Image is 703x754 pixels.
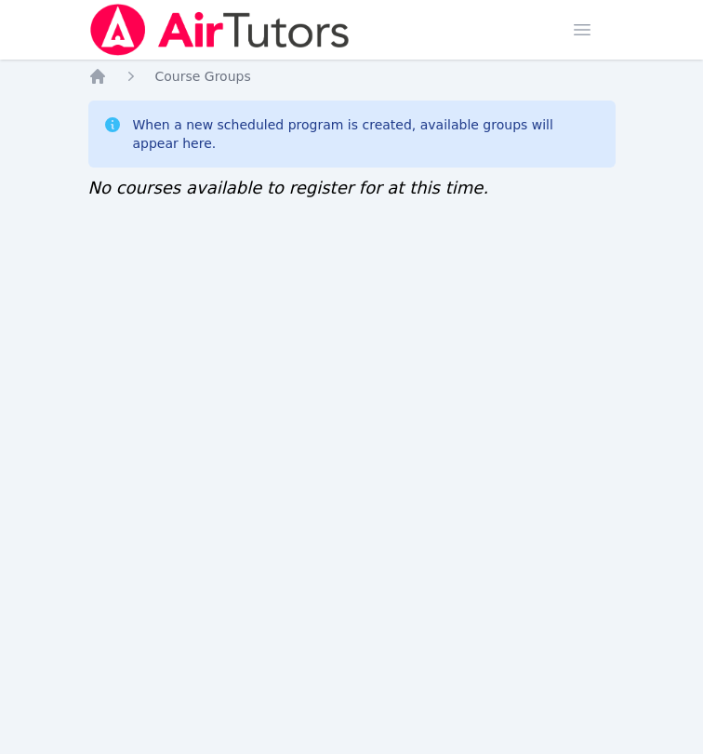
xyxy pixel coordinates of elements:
[88,67,616,86] nav: Breadcrumb
[155,69,251,84] span: Course Groups
[88,178,489,197] span: No courses available to register for at this time.
[133,115,601,153] div: When a new scheduled program is created, available groups will appear here.
[88,4,351,56] img: Air Tutors
[155,67,251,86] a: Course Groups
